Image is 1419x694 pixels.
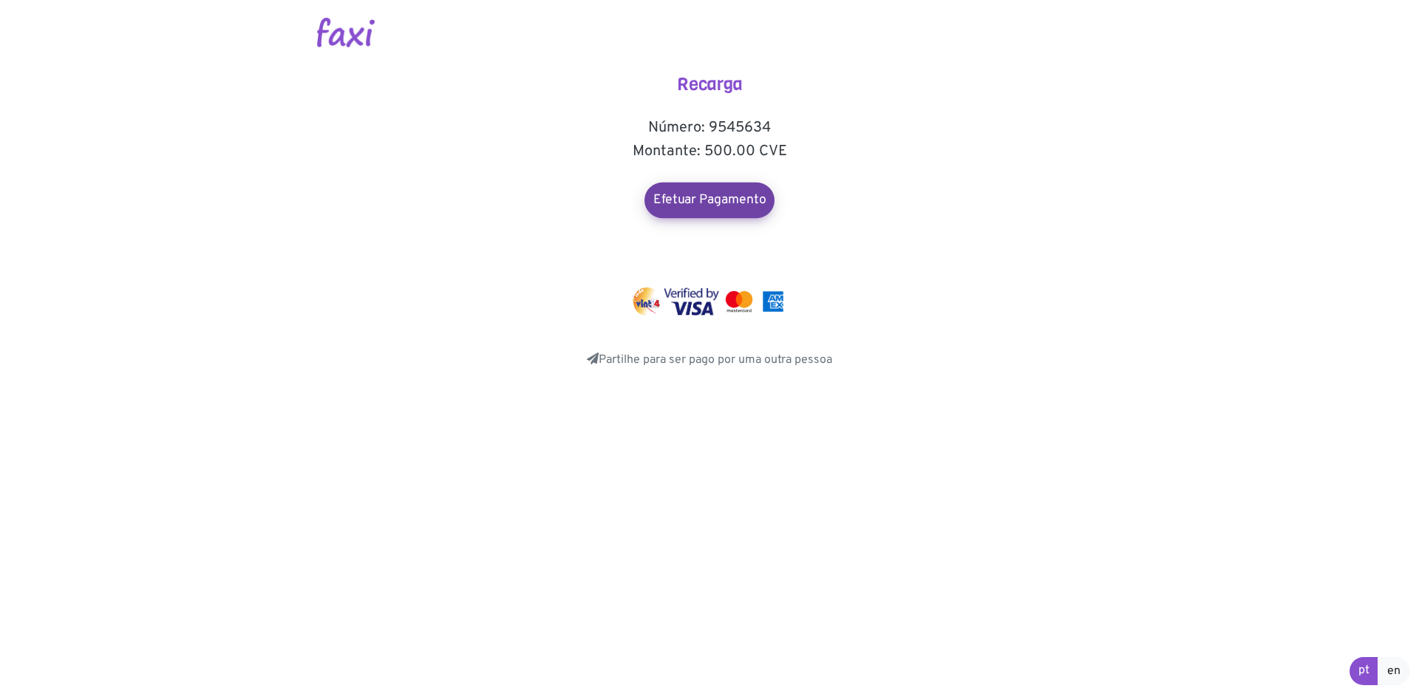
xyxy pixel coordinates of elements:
[644,183,775,218] a: Efetuar Pagamento
[587,353,832,367] a: Partilhe para ser pago por uma outra pessoa
[722,288,756,316] img: mastercard
[562,143,857,160] h5: Montante: 500.00 CVE
[759,288,787,316] img: mastercard
[664,288,719,316] img: visa
[562,74,857,95] h4: Recarga
[632,288,661,316] img: vinti4
[1350,657,1378,685] a: pt
[1378,657,1410,685] a: en
[562,119,857,137] h5: Número: 9545634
